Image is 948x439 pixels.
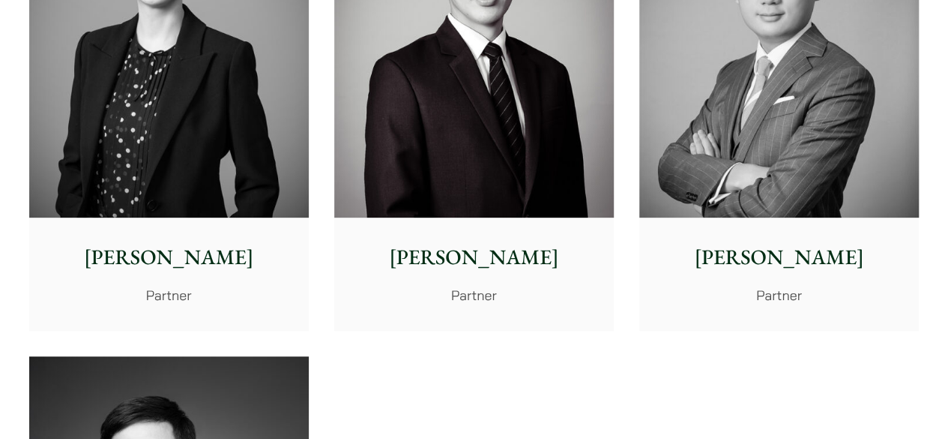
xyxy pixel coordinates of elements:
p: [PERSON_NAME] [346,242,602,273]
p: [PERSON_NAME] [651,242,907,273]
p: [PERSON_NAME] [41,242,297,273]
p: Partner [651,285,907,305]
p: Partner [41,285,297,305]
p: Partner [346,285,602,305]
